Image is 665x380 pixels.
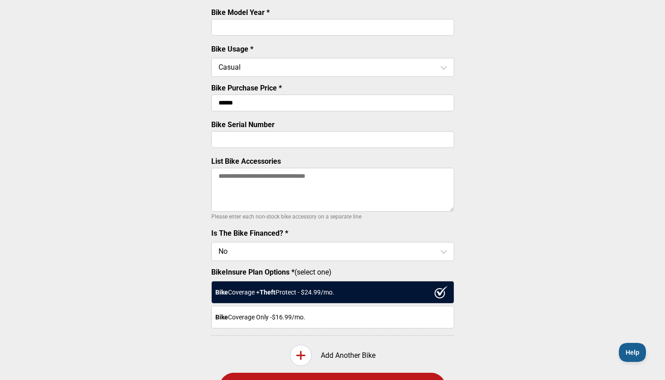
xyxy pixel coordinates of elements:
div: Coverage + Protect - $ 24.99 /mo. [211,281,454,304]
strong: Theft [260,289,275,296]
strong: Bike [215,313,228,321]
strong: BikeInsure Plan Options * [211,268,294,276]
img: ux1sgP1Haf775SAghJI38DyDlYP+32lKFAAAAAElFTkSuQmCC [434,286,448,299]
p: Please enter each non-stock bike accessory on a separate line [211,211,454,222]
label: Bike Serial Number [211,120,275,129]
label: Is The Bike Financed? * [211,229,288,237]
strong: Bike [215,289,228,296]
label: Bike Purchase Price * [211,84,282,92]
iframe: Toggle Customer Support [619,343,647,362]
label: List Bike Accessories [211,157,281,166]
label: Bike Usage * [211,45,253,53]
div: Coverage Only - $16.99 /mo. [211,306,454,328]
div: Add Another Bike [211,345,454,366]
label: (select one) [211,268,454,276]
label: Bike Model Year * [211,8,270,17]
